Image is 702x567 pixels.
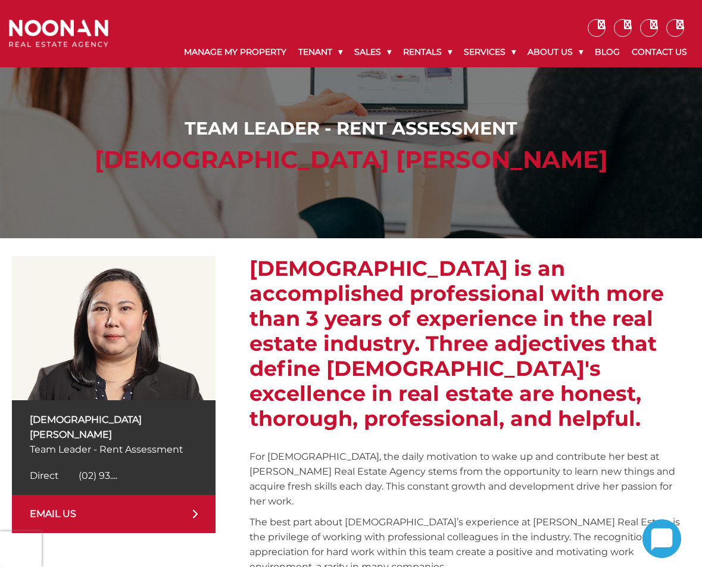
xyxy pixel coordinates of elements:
[12,495,216,533] a: EMAIL US
[12,145,690,174] h2: [DEMOGRAPHIC_DATA] [PERSON_NAME]
[589,37,626,67] a: Blog
[292,37,348,67] a: Tenant
[12,256,216,400] img: Lady Tiglao
[249,256,690,431] h2: [DEMOGRAPHIC_DATA] is an accomplished professional with more than 3 years of experience in the re...
[30,442,198,457] p: Team Leader - Rent Assessment
[30,470,117,481] a: Click to reveal phone number
[9,20,108,47] img: Noonan Real Estate Agency
[30,412,198,442] p: [DEMOGRAPHIC_DATA] [PERSON_NAME]
[397,37,458,67] a: Rentals
[249,449,690,509] p: For [DEMOGRAPHIC_DATA], the daily motivation to wake up and contribute her best at [PERSON_NAME] ...
[12,118,690,139] h1: Team Leader - Rent Assessment
[30,470,58,481] span: Direct
[79,470,117,481] span: (02) 93....
[458,37,522,67] a: Services
[626,37,693,67] a: Contact Us
[348,37,397,67] a: Sales
[178,37,292,67] a: Manage My Property
[522,37,589,67] a: About Us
